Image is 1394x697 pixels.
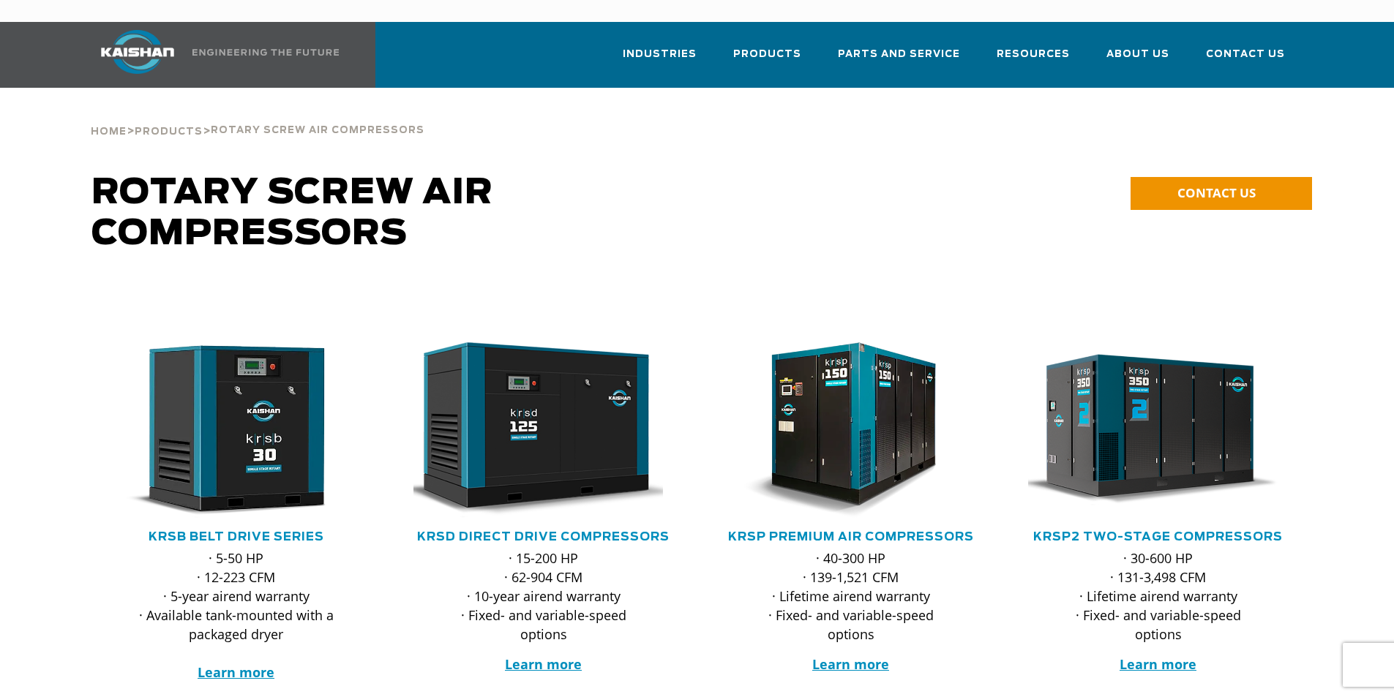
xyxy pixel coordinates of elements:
a: Learn more [1120,655,1196,673]
img: krsp350 [1017,342,1278,518]
a: KRSB Belt Drive Series [149,531,324,543]
a: Contact Us [1206,35,1285,85]
span: Rotary Screw Air Compressors [211,126,424,135]
span: Rotary Screw Air Compressors [91,176,493,252]
a: Products [135,124,203,137]
div: krsd125 [413,342,674,518]
a: Resources [997,35,1070,85]
span: Products [733,46,801,63]
a: Parts and Service [838,35,960,85]
p: · 5-50 HP · 12-223 CFM · 5-year airend warranty · Available tank-mounted with a packaged dryer [135,549,337,682]
span: Home [91,127,127,137]
span: Products [135,127,203,137]
img: Engineering the future [192,49,339,56]
a: Learn more [505,655,582,673]
p: · 15-200 HP · 62-904 CFM · 10-year airend warranty · Fixed- and variable-speed options [443,549,645,644]
img: kaishan logo [83,30,192,74]
a: KRSP Premium Air Compressors [728,531,974,543]
span: CONTACT US [1177,184,1256,201]
p: · 30-600 HP · 131-3,498 CFM · Lifetime airend warranty · Fixed- and variable-speed options [1057,549,1259,644]
span: Resources [997,46,1070,63]
a: About Us [1106,35,1169,85]
span: About Us [1106,46,1169,63]
a: Learn more [812,655,889,673]
div: krsp350 [1028,342,1289,518]
div: krsb30 [106,342,367,518]
a: Home [91,124,127,137]
span: Contact Us [1206,46,1285,63]
img: krsp150 [710,342,970,518]
a: CONTACT US [1131,177,1312,210]
img: krsd125 [402,342,663,518]
div: krsp150 [721,342,981,518]
span: Parts and Service [838,46,960,63]
a: KRSD Direct Drive Compressors [417,531,670,543]
p: · 40-300 HP · 139-1,521 CFM · Lifetime airend warranty · Fixed- and variable-speed options [750,549,952,644]
a: Industries [623,35,697,85]
a: Products [733,35,801,85]
span: Industries [623,46,697,63]
div: > > [91,88,424,143]
a: Learn more [198,663,274,681]
a: Kaishan USA [83,22,342,88]
img: krsb30 [95,342,356,518]
a: KRSP2 Two-Stage Compressors [1033,531,1283,543]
